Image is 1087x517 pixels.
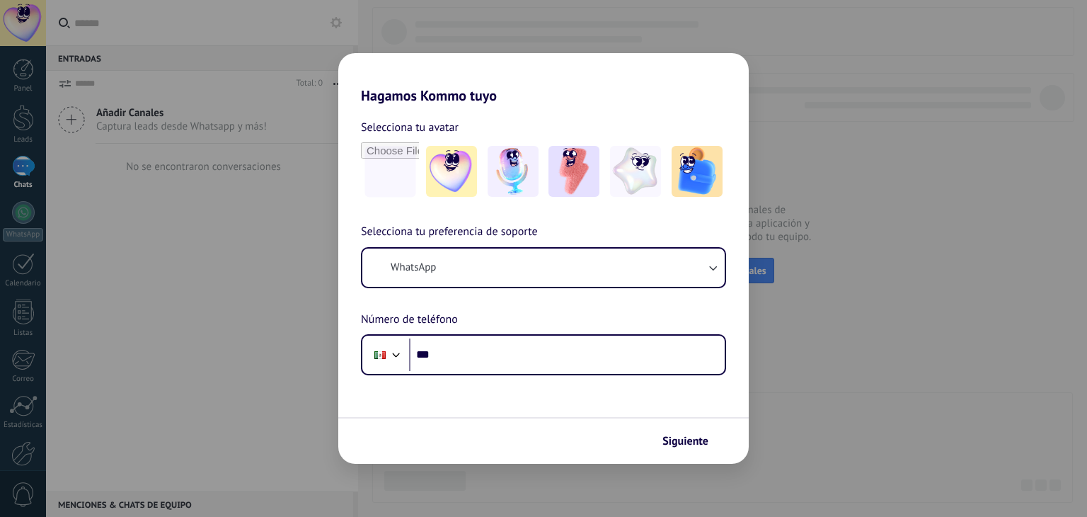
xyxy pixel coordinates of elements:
[361,311,458,329] span: Número de teléfono
[361,118,459,137] span: Selecciona tu avatar
[610,146,661,197] img: -4.jpeg
[391,261,436,275] span: WhatsApp
[672,146,723,197] img: -5.jpeg
[426,146,477,197] img: -1.jpeg
[662,436,708,446] span: Siguiente
[548,146,599,197] img: -3.jpeg
[488,146,539,197] img: -2.jpeg
[362,249,725,287] button: WhatsApp
[361,223,538,242] span: Selecciona tu preferencia de soporte
[656,429,727,453] button: Siguiente
[367,340,393,370] div: Mexico: + 52
[338,53,749,104] h2: Hagamos Kommo tuyo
